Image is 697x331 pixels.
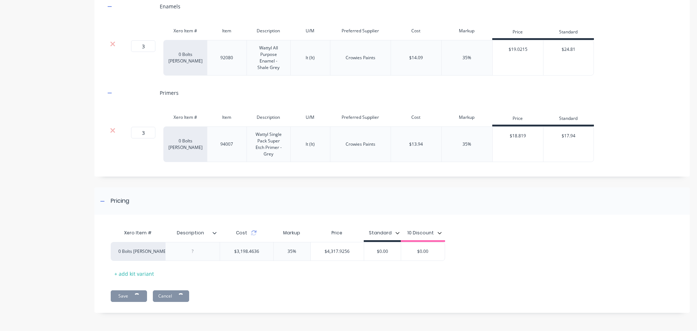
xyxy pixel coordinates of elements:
div: Description [246,24,291,38]
div: Markup [441,24,492,38]
input: ? [131,40,155,52]
div: Wattyl Single Pack Super Etch Primer - Grey [250,130,288,159]
div: U/M [290,110,330,125]
div: Wattyl All Purpose Enamel - Shale Grey [250,43,288,72]
div: Crowies Paints [340,140,381,149]
div: 0 Bolts [PERSON_NAME] [163,126,207,162]
div: 35% [274,242,310,261]
div: 35% [462,141,471,148]
div: Standard [543,112,594,126]
div: $4,317.9256 [311,242,364,261]
div: Description [246,110,291,125]
div: $14.09 [409,55,423,61]
div: Enamels [160,3,180,10]
div: Primers [160,89,179,97]
div: $0.00 [364,242,401,261]
div: 92080 [209,53,245,62]
div: lt (lt) [292,53,329,62]
div: $18.819 [493,127,543,145]
div: Markup [273,226,310,240]
div: Pricing [111,197,129,206]
div: lt (lt) [292,140,329,149]
div: Preferred Supplier [330,24,391,38]
div: Standard [369,230,392,236]
div: U/M [290,24,330,38]
div: $3,198.4636 [228,242,265,261]
div: Price [492,25,543,40]
div: Markup [441,110,492,125]
div: $19.0215 [493,40,543,58]
div: Item [207,110,246,125]
div: Description [165,226,220,240]
div: Standard [543,25,594,40]
div: Crowies Paints [340,53,381,62]
div: + add kit variant [111,268,158,279]
button: Standard [365,227,403,238]
div: 35% [462,55,471,61]
div: Preferred Supplier [330,110,391,125]
span: Cost [236,230,247,236]
button: Save [111,290,147,302]
div: $13.94 [409,141,423,148]
div: 0 Bolts [PERSON_NAME]$3,198.463635%$4,317.9256$0.00$0.00 [111,242,445,261]
div: $0.00 [401,242,445,261]
button: 10 Discount [404,227,445,238]
div: Xero Item # [111,226,165,240]
input: ? [131,127,155,138]
div: Description [165,224,215,242]
div: Item [207,24,246,38]
div: Cost [220,226,273,240]
div: Cost [391,110,441,125]
div: Price [310,226,364,240]
div: 0 Bolts [PERSON_NAME] [163,40,207,76]
button: Cancel [153,290,189,302]
div: 94007 [209,140,245,149]
div: 10 Discount [407,230,434,236]
div: $24.81 [543,40,594,58]
div: $17.94 [543,127,594,145]
div: 0 Bolts [PERSON_NAME] [118,248,158,255]
div: Xero Item # [163,24,207,38]
div: Xero Item # [163,110,207,125]
div: Price [492,112,543,126]
div: Cost [391,24,441,38]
